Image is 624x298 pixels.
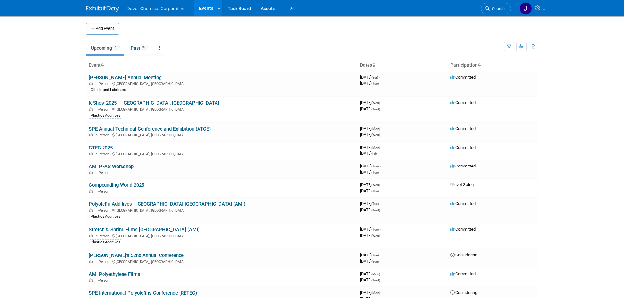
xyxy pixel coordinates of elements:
span: [DATE] [360,182,382,187]
span: [DATE] [360,188,379,193]
a: SPE International Polyolefins Conference (RETEC) [89,290,197,296]
span: Committed [450,227,476,232]
img: In-Person Event [89,278,93,282]
span: [DATE] [360,132,380,137]
span: (Wed) [371,101,380,105]
span: [DATE] [360,207,380,212]
span: In-Person [95,171,111,175]
span: - [380,164,381,168]
span: - [381,145,382,150]
div: Oilfield and Lubricants [89,87,129,93]
span: In-Person [95,208,111,213]
span: Search [490,6,505,11]
a: SPE Annual Technical Conference and Exhibition (ATCE) [89,126,211,132]
span: (Wed) [371,183,380,187]
span: [DATE] [360,81,379,86]
div: [GEOGRAPHIC_DATA], [GEOGRAPHIC_DATA] [89,106,355,112]
span: In-Person [95,107,111,112]
div: Plastics Additives [89,239,122,245]
span: In-Person [95,152,111,156]
th: Event [86,60,357,71]
img: In-Person Event [89,260,93,263]
span: (Mon) [371,272,380,276]
span: Dover Chemical Corporation [127,6,185,11]
span: [DATE] [360,201,381,206]
span: - [381,272,382,276]
span: 21 [112,45,120,50]
span: Considering [450,290,477,295]
img: In-Person Event [89,107,93,111]
span: [DATE] [360,277,380,282]
div: Plastics Additives [89,113,122,119]
div: [GEOGRAPHIC_DATA], [GEOGRAPHIC_DATA] [89,132,355,137]
span: Committed [450,272,476,276]
span: (Wed) [371,278,380,282]
span: (Tue) [371,165,379,168]
span: Committed [450,164,476,168]
span: [DATE] [360,75,380,79]
div: [GEOGRAPHIC_DATA], [GEOGRAPHIC_DATA] [89,233,355,238]
th: Dates [357,60,448,71]
span: - [380,227,381,232]
a: Search [481,3,511,14]
img: In-Person Event [89,133,93,136]
a: Compounding World 2025 [89,182,144,188]
a: Sort by Event Name [101,62,104,68]
span: [DATE] [360,253,381,257]
span: (Tue) [371,254,379,257]
span: [DATE] [360,164,381,168]
a: K Show 2025 -- [GEOGRAPHIC_DATA], [GEOGRAPHIC_DATA] [89,100,219,106]
a: [PERSON_NAME] Annual Meeting [89,75,161,80]
a: AMI PFAS Workshop [89,164,134,169]
span: - [379,75,380,79]
span: - [381,100,382,105]
a: Polyolefin Additives - [GEOGRAPHIC_DATA] [GEOGRAPHIC_DATA] (AMI) [89,201,245,207]
span: Committed [450,145,476,150]
span: - [381,290,382,295]
span: (Tue) [371,202,379,206]
span: Committed [450,75,476,79]
span: - [381,182,382,187]
span: (Wed) [371,133,380,137]
span: [DATE] [360,233,380,238]
span: Committed [450,201,476,206]
span: In-Person [95,133,111,137]
div: Plastics Additives [89,214,122,219]
span: (Sun) [371,260,379,263]
span: Considering [450,253,477,257]
img: Janette Murphy [520,2,532,15]
img: In-Person Event [89,208,93,212]
span: [DATE] [360,151,377,156]
span: Committed [450,100,476,105]
span: In-Person [95,234,111,238]
img: In-Person Event [89,152,93,155]
span: (Thu) [371,189,379,193]
span: In-Person [95,278,111,283]
span: - [380,253,381,257]
a: Upcoming21 [86,42,124,54]
span: [DATE] [360,100,382,105]
span: - [381,126,382,131]
span: [DATE] [360,106,380,111]
div: [GEOGRAPHIC_DATA], [GEOGRAPHIC_DATA] [89,259,355,264]
img: ExhibitDay [86,6,119,12]
a: Sort by Start Date [372,62,375,68]
span: (Tue) [371,82,379,85]
span: In-Person [95,82,111,86]
span: In-Person [95,189,111,194]
div: [GEOGRAPHIC_DATA], [GEOGRAPHIC_DATA] [89,207,355,213]
span: - [380,201,381,206]
a: [PERSON_NAME]'s 52nd Annual Conference [89,253,184,258]
span: (Mon) [371,146,380,149]
img: In-Person Event [89,82,93,85]
span: (Fri) [371,152,377,155]
div: [GEOGRAPHIC_DATA], [GEOGRAPHIC_DATA] [89,81,355,86]
span: [DATE] [360,227,381,232]
a: GTEC 2025 [89,145,113,151]
span: [DATE] [360,145,382,150]
span: [DATE] [360,290,382,295]
a: AMI Polyethylene Films [89,272,140,277]
a: Past67 [126,42,153,54]
a: Sort by Participation Type [478,62,481,68]
span: 67 [141,45,148,50]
